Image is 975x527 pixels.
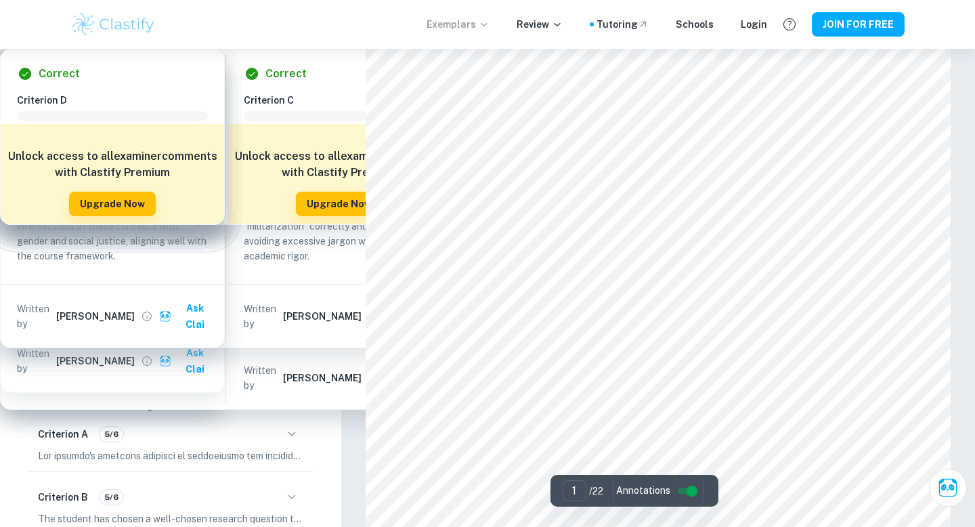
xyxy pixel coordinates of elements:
h6: Criterion D [17,93,219,108]
p: Review [517,17,563,32]
button: JOIN FOR FREE [812,12,905,37]
button: Ask Clai [156,341,219,381]
button: View full profile [137,352,156,371]
h6: Unlock access to all examiner comments with Clastify Premium [234,148,444,181]
span: 5/6 [100,428,123,440]
button: Ask Clai [156,296,219,337]
h6: [PERSON_NAME] [283,371,362,385]
span: 5/6 [100,491,123,503]
h6: [PERSON_NAME] [56,309,135,324]
h6: Criterion A [38,427,88,442]
h6: Correct [39,66,80,82]
h6: Criterion C [244,93,446,108]
img: clai.svg [159,310,172,323]
p: / 22 [589,484,603,499]
p: The student has chosen a well-chosen research question that focuses on a significant and relevant... [38,511,303,526]
p: Lor ipsumdo's ametcons adipisci el seddoeiusmo tem incididu, utlabore et d magnaaliquae admini ve... [38,448,303,463]
span: Annotations [616,484,670,498]
button: Upgrade Now [296,192,383,216]
button: Help and Feedback [778,13,801,36]
button: Ask Clai [929,469,967,507]
a: Login [741,17,767,32]
p: Written by [244,363,280,393]
img: clai.svg [159,355,172,368]
a: Tutoring [597,17,649,32]
p: The student uses terms like "intersectional feminism," "maternal health," and "militarization" co... [244,189,435,263]
img: Clastify logo [70,11,156,38]
p: Written by [17,301,53,331]
button: View full profile [137,307,156,326]
p: Exemplars [427,17,490,32]
h6: [PERSON_NAME] [56,354,135,368]
p: Written by [17,346,53,376]
h6: Correct [265,66,307,82]
h6: Criterion B [38,490,88,505]
h6: Unlock access to all examiner comments with Clastify Premium [7,148,217,181]
p: Written by [244,301,280,331]
a: Schools [676,17,714,32]
button: View full profile [364,368,383,387]
h6: [PERSON_NAME] [283,309,362,324]
button: View full profile [364,307,383,326]
button: Upgrade Now [69,192,156,216]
